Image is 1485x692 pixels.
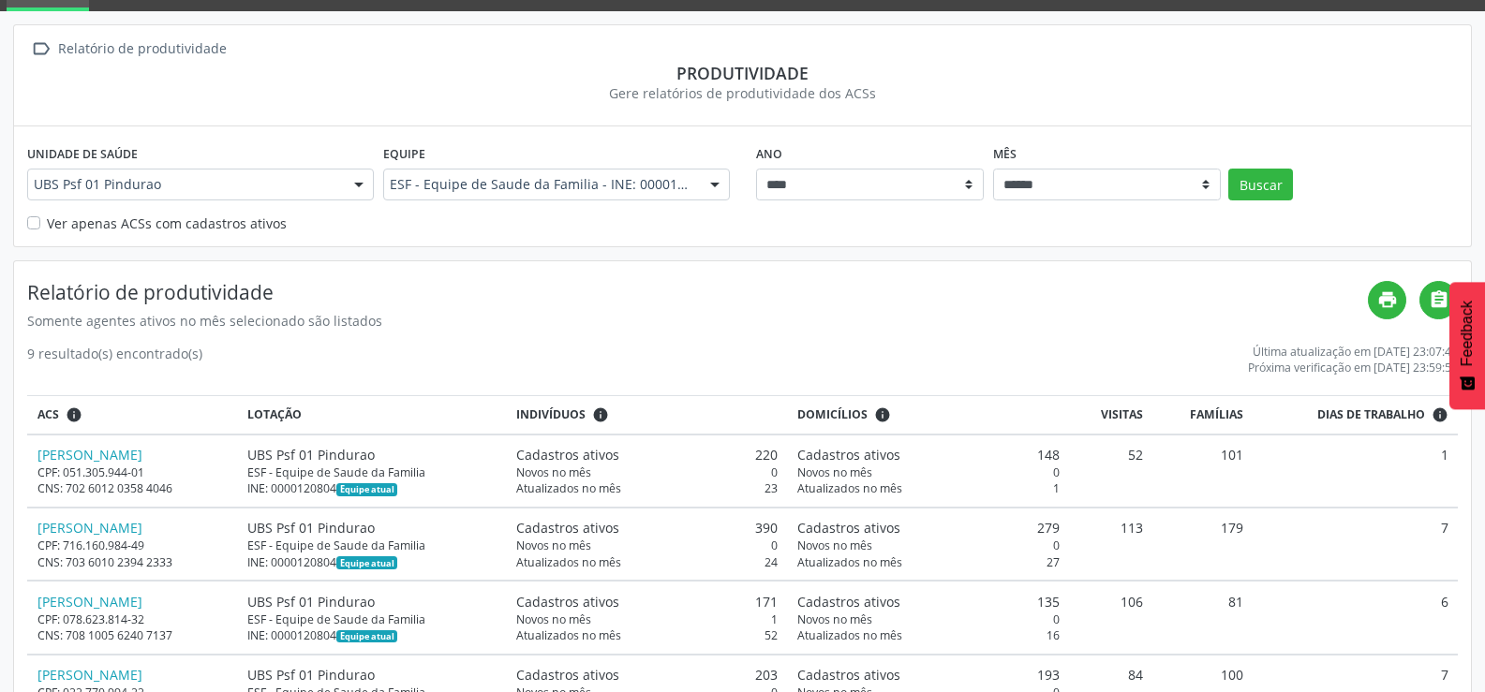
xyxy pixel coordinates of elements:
span: Atualizados no mês [797,554,902,570]
div: 0 [516,537,779,553]
a: print [1368,281,1406,319]
span: Atualizados no mês [516,627,621,643]
span: Cadastros ativos [516,592,619,611]
div: ESF - Equipe de Saude da Familia [247,537,497,553]
div: 279 [797,518,1060,537]
i: <div class="text-left"> <div> <strong>Cadastros ativos:</strong> Cadastros que estão vinculados a... [592,406,609,423]
h4: Relatório de produtividade [27,281,1368,304]
td: 7 [1253,508,1458,581]
div: 0 [797,611,1060,627]
div: 135 [797,592,1060,611]
div: CPF: 716.160.984-49 [37,537,228,553]
div: UBS Psf 01 Pindurao [247,665,497,685]
div: CNS: 703 6010 2394 2333 [37,554,228,570]
div: Relatório de produtividade [54,36,230,63]
td: 1 [1253,434,1458,508]
span: Cadastros ativos [797,592,900,611]
th: Visitas [1069,396,1153,434]
th: Lotação [237,396,506,434]
span: Atualizados no mês [516,480,621,496]
td: 6 [1253,581,1458,654]
div: Próxima verificação em [DATE] 23:59:59 [1248,360,1458,375]
div: UBS Psf 01 Pindurao [247,518,497,537]
div: ESF - Equipe de Saude da Familia [247,464,497,480]
span: Novos no mês [797,611,872,627]
span: Domicílios [797,406,868,423]
span: Cadastros ativos [516,445,619,464]
div: 0 [516,464,779,480]
span: Novos no mês [516,537,591,553]
div: UBS Psf 01 Pindurao [247,592,497,611]
i:  [27,36,54,63]
span: Cadastros ativos [516,518,619,537]
div: 0 [797,464,1060,480]
td: 81 [1153,581,1253,654]
div: CPF: 078.623.814-32 [37,611,228,627]
span: Indivíduos [516,406,586,423]
div: 220 [516,445,779,464]
div: Somente agentes ativos no mês selecionado são listados [27,311,1368,331]
div: 1 [516,611,779,627]
label: Ver apenas ACSs com cadastros ativos [47,213,287,233]
span: ESF - Equipe de Saude da Familia - INE: 0000120804 [390,175,691,194]
div: Última atualização em [DATE] 23:07:49 [1248,344,1458,360]
div: UBS Psf 01 Pindurao [247,445,497,464]
div: CNS: 702 6012 0358 4046 [37,480,228,496]
div: Gere relatórios de produtividade dos ACSs [27,83,1458,103]
label: Ano [756,140,782,169]
button: Buscar [1228,169,1293,200]
span: Novos no mês [797,537,872,553]
td: 113 [1069,508,1153,581]
div: 9 resultado(s) encontrado(s) [27,344,202,375]
span: Cadastros ativos [797,445,900,464]
td: 101 [1153,434,1253,508]
span: Cadastros ativos [797,518,900,537]
label: Unidade de saúde [27,140,138,169]
div: 0 [797,537,1060,553]
button: Feedback - Mostrar pesquisa [1449,282,1485,409]
span: Atualizados no mês [797,627,902,643]
label: Mês [993,140,1017,169]
i: <div class="text-left"> <div> <strong>Cadastros ativos:</strong> Cadastros que estão vinculados a... [874,406,891,423]
div: 193 [797,665,1060,685]
div: CNS: 708 1005 6240 7137 [37,627,228,643]
div: INE: 0000120804 [247,627,497,643]
span: Esta é a equipe atual deste Agente [336,556,397,569]
div: 23 [516,480,779,496]
div: Produtividade [27,63,1458,83]
a:  Relatório de produtividade [27,36,230,63]
span: ACS [37,406,59,423]
td: 52 [1069,434,1153,508]
span: Novos no mês [516,464,591,480]
div: INE: 0000120804 [247,480,497,496]
div: 27 [797,554,1060,570]
i: Dias em que o(a) ACS fez pelo menos uma visita, ou ficha de cadastro individual ou cadastro domic... [1432,406,1448,423]
span: Novos no mês [797,464,872,480]
a: [PERSON_NAME] [37,446,142,464]
span: Atualizados no mês [797,480,902,496]
span: UBS Psf 01 Pindurao [34,175,335,194]
a: [PERSON_NAME] [37,519,142,537]
div: 203 [516,665,779,685]
div: INE: 0000120804 [247,554,497,570]
div: 148 [797,445,1060,464]
a: [PERSON_NAME] [37,593,142,611]
td: 106 [1069,581,1153,654]
div: 1 [797,480,1060,496]
span: Esta é a equipe atual deste Agente [336,630,397,643]
div: CPF: 051.305.944-01 [37,464,228,480]
th: Famílias [1153,396,1253,434]
i:  [1429,289,1449,310]
div: 390 [516,518,779,537]
label: Equipe [383,140,425,169]
span: Dias de trabalho [1317,406,1425,423]
span: Novos no mês [516,611,591,627]
a:  [1419,281,1458,319]
span: Esta é a equipe atual deste Agente [336,483,397,496]
div: 171 [516,592,779,611]
span: Cadastros ativos [797,665,900,685]
div: 16 [797,627,1060,643]
i: ACSs que estiveram vinculados a uma UBS neste período, mesmo sem produtividade. [66,406,82,423]
div: 24 [516,554,779,570]
td: 179 [1153,508,1253,581]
